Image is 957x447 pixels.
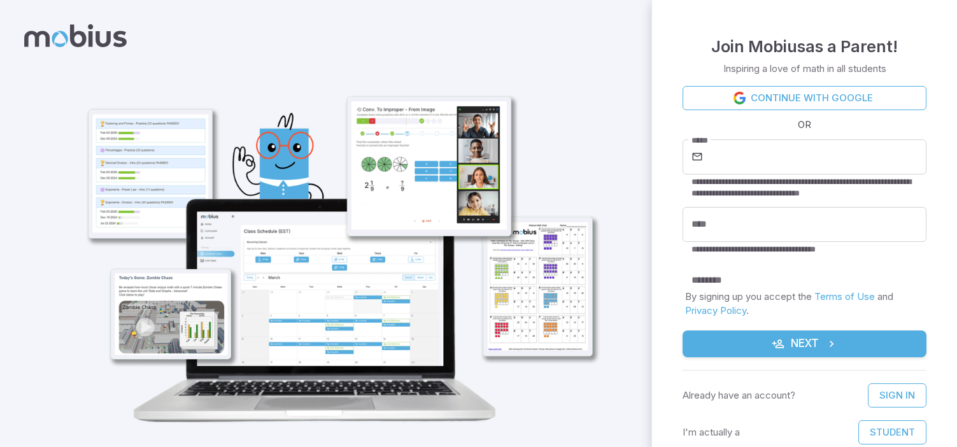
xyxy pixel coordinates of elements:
[795,118,814,132] span: OR
[683,86,926,110] a: Continue with Google
[685,304,746,316] a: Privacy Policy
[868,383,926,408] a: Sign In
[723,62,886,76] p: Inspiring a love of math in all students
[814,290,875,302] a: Terms of Use
[683,425,740,439] p: I'm actually a
[685,290,924,318] p: By signing up you accept the and .
[711,34,898,59] h4: Join Mobius as a Parent !
[683,388,795,402] p: Already have an account?
[858,420,926,444] button: Student
[683,330,926,357] button: Next
[60,36,611,439] img: parent_1-illustration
